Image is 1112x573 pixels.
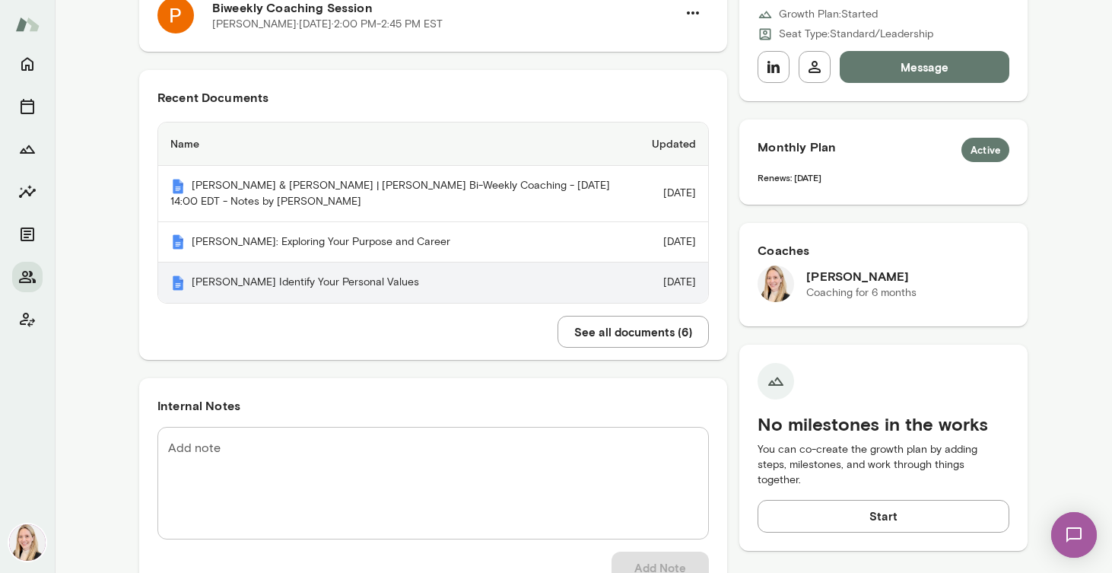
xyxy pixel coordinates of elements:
img: Mento [170,234,186,250]
button: Documents [12,219,43,250]
th: Updated [640,123,708,166]
button: Client app [12,304,43,335]
h5: No milestones in the works [758,412,1009,436]
img: Mento [15,10,40,39]
img: Anna Syrkis [9,524,46,561]
button: Home [12,49,43,79]
h6: Monthly Plan [758,138,1009,162]
span: Active [961,143,1009,158]
p: Seat Type: Standard/Leadership [779,27,933,42]
th: Name [158,123,640,166]
h6: Recent Documents [157,88,709,107]
img: Mento [170,275,186,291]
h6: Coaches [758,241,1009,259]
button: Sessions [12,91,43,122]
button: Growth Plan [12,134,43,164]
p: Growth Plan: Started [779,7,878,22]
button: Members [12,262,43,292]
button: See all documents (6) [558,316,709,348]
img: Mento [170,179,186,194]
button: Insights [12,177,43,207]
button: Message [840,51,1009,83]
th: [PERSON_NAME] Identify Your Personal Values [158,263,640,303]
h6: [PERSON_NAME] [806,267,917,285]
img: Anna Syrkis [758,266,794,302]
span: Renews: [DATE] [758,172,821,183]
button: Start [758,500,1009,532]
td: [DATE] [640,166,708,222]
p: [PERSON_NAME] · [DATE] · 2:00 PM-2:45 PM EST [212,17,443,32]
td: [DATE] [640,222,708,263]
th: [PERSON_NAME]: Exploring Your Purpose and Career [158,222,640,263]
p: Coaching for 6 months [806,285,917,301]
th: [PERSON_NAME] & [PERSON_NAME] | [PERSON_NAME] Bi-Weekly Coaching - [DATE] 14:00 EDT - Notes by [P... [158,166,640,222]
p: You can co-create the growth plan by adding steps, milestones, and work through things together. [758,442,1009,488]
td: [DATE] [640,263,708,303]
h6: Internal Notes [157,396,709,415]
